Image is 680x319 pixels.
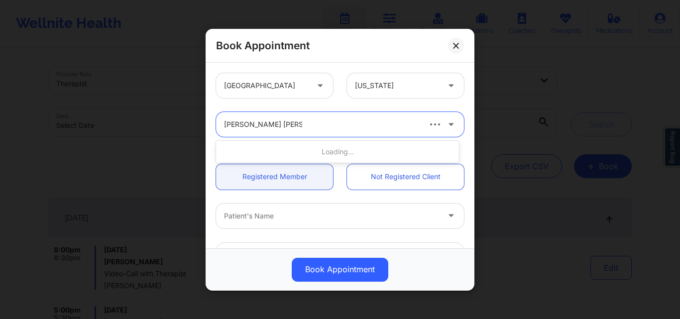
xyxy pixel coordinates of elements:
[216,242,464,270] input: Patient's Email
[209,147,471,157] div: Client information:
[347,164,464,189] a: Not Registered Client
[292,257,388,281] button: Book Appointment
[216,164,333,189] a: Registered Member
[224,73,308,98] div: [GEOGRAPHIC_DATA]
[216,39,310,52] h2: Book Appointment
[216,143,459,161] div: Loading...
[355,73,439,98] div: [US_STATE]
